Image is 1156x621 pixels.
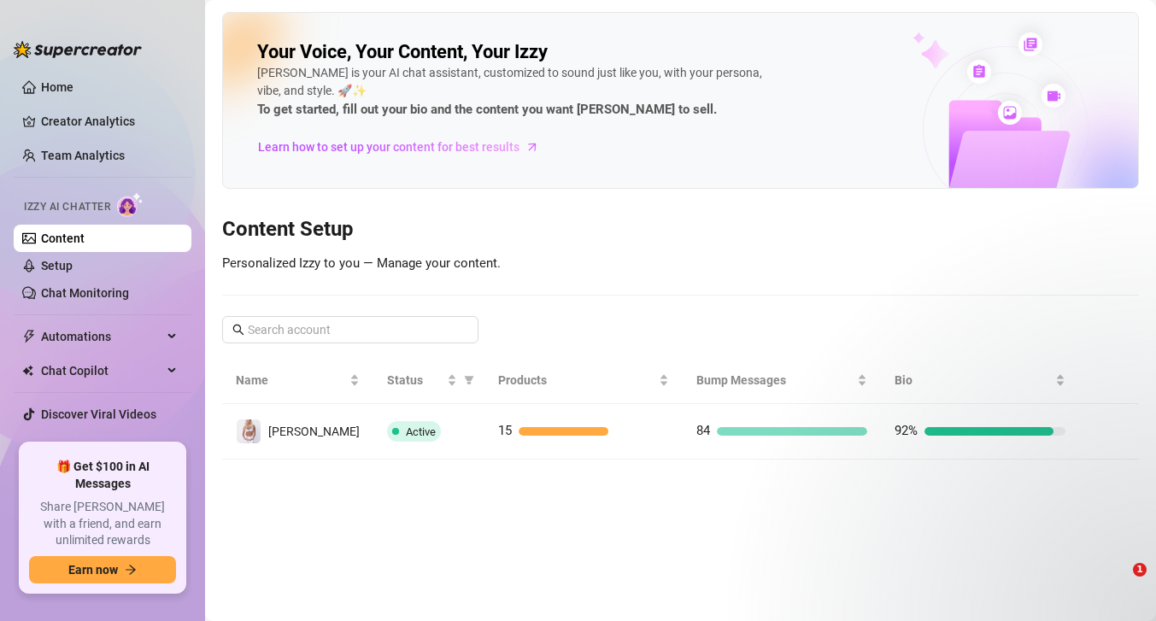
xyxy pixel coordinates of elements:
span: search [232,324,244,336]
img: AI Chatter [117,192,144,217]
span: 🎁 Get $100 in AI Messages [29,459,176,492]
span: Share [PERSON_NAME] with a friend, and earn unlimited rewards [29,499,176,549]
img: Chat Copilot [22,365,33,377]
div: [PERSON_NAME] is your AI chat assistant, customized to sound just like you, with your persona, vi... [257,64,770,120]
span: 1 [1133,563,1147,577]
span: [PERSON_NAME] [268,425,360,438]
th: Bio [881,357,1079,404]
span: Products [498,371,655,390]
a: Chat Monitoring [41,286,129,300]
span: Bio [895,371,1052,390]
strong: To get started, fill out your bio and the content you want [PERSON_NAME] to sell. [257,102,717,117]
span: Learn how to set up your content for best results [258,138,519,156]
span: filter [464,375,474,385]
h2: Your Voice, Your Content, Your Izzy [257,40,548,64]
img: ashley [237,419,261,443]
span: arrow-right [125,564,137,576]
a: Creator Analytics [41,108,178,135]
span: Izzy AI Chatter [24,199,110,215]
h3: Content Setup [222,216,1139,243]
a: Setup [41,259,73,272]
a: Discover Viral Videos [41,407,156,421]
img: logo-BBDzfeDw.svg [14,41,142,58]
th: Bump Messages [683,357,881,404]
span: Name [236,371,346,390]
span: 92% [895,423,918,438]
span: 84 [696,423,710,438]
span: Earn now [68,563,118,577]
a: Content [41,231,85,245]
span: Personalized Izzy to you — Manage your content. [222,255,501,271]
a: Home [41,80,73,94]
a: Team Analytics [41,149,125,162]
span: Chat Copilot [41,357,162,384]
iframe: Intercom live chat [1098,563,1139,604]
input: Search account [248,320,455,339]
span: Automations [41,323,162,350]
span: arrow-right [524,138,541,155]
th: Name [222,357,373,404]
span: Active [406,425,436,438]
span: thunderbolt [22,330,36,343]
th: Status [373,357,484,404]
th: Products [484,357,683,404]
button: Earn nowarrow-right [29,556,176,583]
span: filter [461,367,478,393]
a: Learn how to set up your content for best results [257,133,552,161]
span: Bump Messages [696,371,854,390]
img: ai-chatter-content-library-cLFOSyPT.png [873,14,1138,188]
span: 15 [498,423,512,438]
span: Status [387,371,443,390]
